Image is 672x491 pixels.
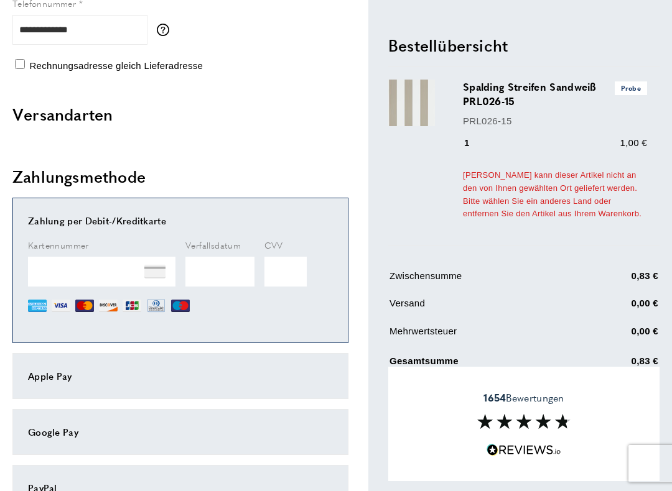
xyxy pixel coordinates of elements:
font: 1 [464,137,470,147]
font: Mehrwertsteuer [390,325,457,336]
font: 0,00 € [631,298,658,308]
img: MC.png [75,296,94,315]
font: PRL026-15 [463,115,512,126]
img: MI.png [171,296,190,315]
font: 1654 [483,390,506,405]
iframe: Sicherer Kreditkartenrahmen – CVV [264,257,307,287]
font: 0,83 € [631,356,658,366]
img: DI.png [99,296,118,315]
img: NONE.png [144,261,166,282]
img: DN.png [146,296,166,315]
font: Verfallsdatum [185,239,241,251]
img: Reviews.io 5 Sterne [487,444,561,456]
font: Probe [621,83,642,93]
font: Bewertungen [506,390,564,405]
font: Bestellübersicht [388,33,508,56]
font: [PERSON_NAME] kann dieser Artikel nicht an den von Ihnen gewählten Ort geliefert werden. Bitte wä... [463,170,642,218]
button: More information [157,24,175,36]
font: Google Pay [28,425,78,438]
font: Kartennummer [28,239,89,251]
img: AE.png [28,296,47,315]
font: Gesamtsumme [390,356,459,366]
iframe: Sicherer Kreditkartenrahmen – Kreditkartennummer [28,257,175,287]
font: Spalding Streifen Sandweiß PRL026-15 [463,79,597,108]
img: Abschnitt „Rezensionen“ [477,415,571,429]
input: Rechnungsadresse gleich Lieferadresse [15,59,25,69]
font: 0,83 € [631,270,658,280]
font: Apple Pay [28,369,72,382]
font: Zahlung per Debit-/Kreditkarte [28,214,166,227]
font: Versandarten [12,103,113,126]
font: Zwischensumme [390,270,462,280]
font: Zahlungsmethode [12,165,146,188]
iframe: Sicherer Kreditkartenrahmen - Ablaufdatum [185,257,254,287]
font: CVV [264,239,283,251]
img: Spalding Streifen Sandweiß PRL026-15 [388,80,435,126]
img: JCB.png [123,296,141,315]
img: VI.png [52,296,70,315]
font: 0,00 € [631,325,658,336]
font: 1,00 € [620,137,647,147]
font: Versand [390,298,425,308]
font: Rechnungsadresse gleich Lieferadresse [29,60,203,71]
